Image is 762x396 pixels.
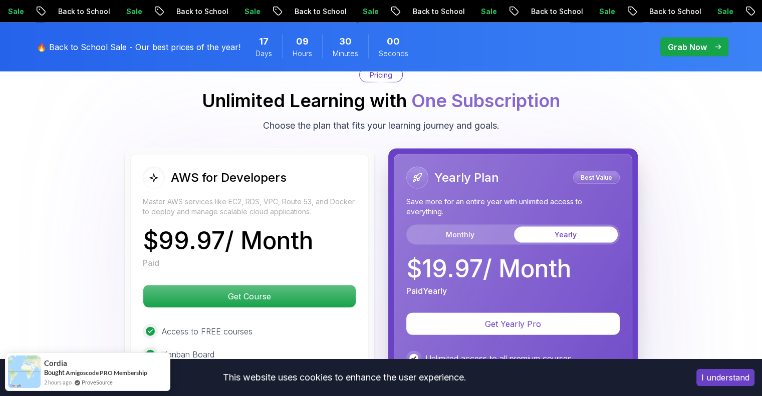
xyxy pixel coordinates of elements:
[333,49,358,59] span: Minutes
[471,7,503,17] p: Sale
[425,352,572,364] p: Unlimited access to all premium courses
[143,285,356,308] button: Get Course
[522,7,590,17] p: Back to School
[296,35,309,49] span: 9 Hours
[162,325,252,337] p: Access to FREE courses
[44,368,65,376] span: Bought
[434,170,499,186] h2: Yearly Plan
[668,41,707,53] p: Grab Now
[259,35,269,49] span: 17 Days
[590,7,622,17] p: Sale
[514,227,618,243] button: Yearly
[406,257,571,281] p: $ 19.97 / Month
[44,378,72,386] span: 2 hours ago
[167,7,235,17] p: Back to School
[293,49,312,59] span: Hours
[143,257,159,269] p: Paid
[171,170,287,186] h2: AWS for Developers
[406,197,620,217] p: Save more for an entire year with unlimited access to everything.
[256,49,272,59] span: Days
[143,197,356,217] p: Master AWS services like EC2, RDS, VPC, Route 53, and Docker to deploy and manage scalable cloud ...
[353,7,385,17] p: Sale
[235,7,267,17] p: Sale
[66,369,147,376] a: Amigoscode PRO Membership
[8,355,41,388] img: provesource social proof notification image
[403,7,471,17] p: Back to School
[162,348,214,360] p: Kanban Board
[49,7,117,17] p: Back to School
[411,90,560,112] span: One Subscription
[143,229,313,253] p: $ 99.97 / Month
[44,359,67,367] span: Cordia
[263,119,499,133] p: Choose the plan that fits your learning journey and goals.
[387,35,400,49] span: 0 Seconds
[370,70,392,80] p: Pricing
[640,7,708,17] p: Back to School
[406,285,447,297] p: Paid Yearly
[8,366,681,388] div: This website uses cookies to enhance the user experience.
[408,227,512,243] button: Monthly
[708,7,740,17] p: Sale
[117,7,149,17] p: Sale
[143,291,356,301] a: Get Course
[143,285,356,307] p: Get Course
[406,313,620,335] button: Get Yearly Pro
[379,49,408,59] span: Seconds
[696,369,754,386] button: Accept cookies
[202,91,560,111] h2: Unlimited Learning with
[37,41,240,53] p: 🔥 Back to School Sale - Our best prices of the year!
[82,378,113,386] a: ProveSource
[575,173,618,183] p: Best Value
[339,35,352,49] span: 30 Minutes
[285,7,353,17] p: Back to School
[406,319,620,329] a: Get Yearly Pro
